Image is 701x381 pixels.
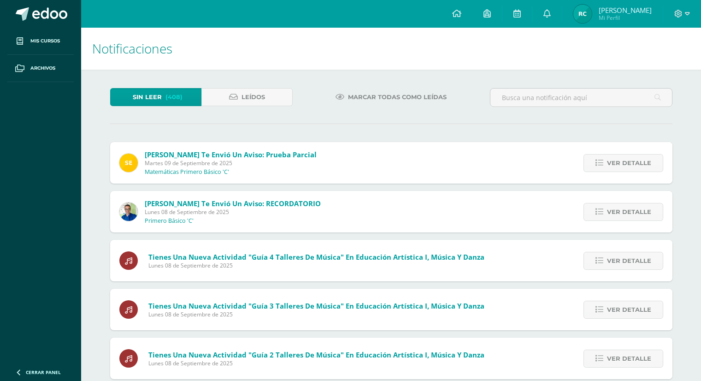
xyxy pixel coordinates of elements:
span: Martes 09 de Septiembre de 2025 [145,159,317,167]
a: Sin leer(408) [110,88,201,106]
a: Archivos [7,55,74,82]
span: Tienes una nueva actividad "Guía 2 Talleres de Música" En Educación Artística I, Música y Danza [148,350,484,359]
a: Marcar todas como leídas [324,88,458,106]
span: Ver detalle [607,203,651,220]
span: Cerrar panel [26,369,61,375]
span: Lunes 08 de Septiembre de 2025 [148,262,484,269]
span: Sin leer [133,89,162,106]
span: Mis cursos [30,37,60,45]
span: (408) [165,89,183,106]
p: Matemáticas Primero Básico 'C' [145,168,229,176]
img: 692ded2a22070436d299c26f70cfa591.png [119,202,138,221]
span: Lunes 08 de Septiembre de 2025 [145,208,321,216]
span: Ver detalle [607,350,651,367]
span: Notificaciones [92,40,172,57]
span: [PERSON_NAME] [599,6,652,15]
span: Mi Perfil [599,14,652,22]
img: 26a00f5eb213dc1aa4cded5c7343e6cd.png [573,5,592,23]
span: Lunes 08 de Septiembre de 2025 [148,359,484,367]
span: Tienes una nueva actividad "Guía 4 Talleres de Música" En Educación Artística I, Música y Danza [148,252,484,262]
p: Primero Básico 'C' [145,217,194,225]
span: Ver detalle [607,301,651,318]
span: Archivos [30,65,55,72]
a: Mis cursos [7,28,74,55]
span: [PERSON_NAME] te envió un aviso: Prueba Parcial [145,150,317,159]
a: Leídos [201,88,293,106]
input: Busca una notificación aquí [490,89,672,107]
span: Tienes una nueva actividad "Guía 3 Talleres de Música" En Educación Artística I, Música y Danza [148,301,484,310]
span: Lunes 08 de Septiembre de 2025 [148,310,484,318]
span: Leídos [242,89,265,106]
img: 03c2987289e60ca238394da5f82a525a.png [119,154,138,172]
span: Ver detalle [607,252,651,269]
span: [PERSON_NAME] te envió un aviso: RECORDATORIO [145,199,321,208]
span: Ver detalle [607,155,651,172]
span: Marcar todas como leídas [348,89,447,106]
